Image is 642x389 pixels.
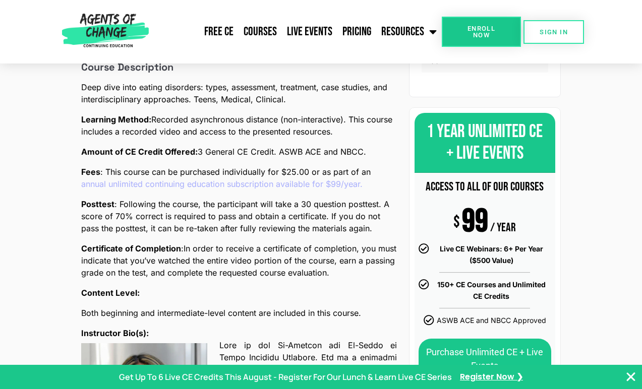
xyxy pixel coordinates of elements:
[199,19,239,44] a: Free CE
[81,199,114,209] b: Posttest
[239,19,282,44] a: Courses
[490,222,516,233] div: / YEAR
[419,315,551,329] li: ASWB ACE and NBCC Approved
[337,19,376,44] a: Pricing
[81,166,397,190] span: : This course can be purchased individually for $25.00 or as part of an
[460,371,523,382] a: Register Now ❯
[81,146,198,158] span: Amount of CE Credit Offered:
[81,243,181,253] b: Certificate of Completion
[419,243,551,266] li: Live CE Webinars: 6+ Per Year ($500 Value)
[419,279,551,302] li: 150+ CE Courses and Unlimited CE Credits
[81,146,397,158] p: 3 General CE Credit. ASWB ACE and NBCC.
[442,17,520,47] a: Enroll Now
[81,198,397,234] span: : Following the course, the participant will take a 30 question posttest. A score of 70% correct ...
[415,113,555,173] div: 1 YEAR UNLIMITED CE + LIVE EVENTS
[625,371,637,383] button: Close Banner
[153,19,442,44] nav: Menu
[81,328,149,338] b: Instructor Bio(s):
[81,307,397,319] p: Both beginning and intermediate-level content are included in this course.
[81,114,151,124] b: Learning Method:
[458,25,504,38] span: Enroll Now
[81,61,397,73] h6: Course Description
[81,288,140,298] b: Content Level:
[119,371,452,383] p: Get Up To 6 Live CE Credits This August - Register For Our Lunch & Learn Live CE Series
[181,242,184,254] span: :
[81,113,397,138] p: Recorded asynchronous distance (non-interactive). This course includes a recorded video and acces...
[523,20,584,44] a: SIGN IN
[419,175,551,199] div: ACCESS TO ALL OF OUR COURSES
[282,19,337,44] a: Live Events
[419,339,551,379] a: Purchase Unlimited CE + Live Events
[81,81,397,105] p: Deep dive into eating disorders: types, assessment, treatment, case studies, and interdisciplinar...
[540,29,568,35] span: SIGN IN
[453,217,460,228] span: $
[81,178,363,190] a: annual unlimited continuing education subscription available for $99/year.
[81,242,397,279] p: In order to receive a certificate of completion, you must indicate that you’ve watched the entire...
[376,19,442,44] a: Resources
[462,216,488,227] div: 99
[81,166,100,178] span: Fees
